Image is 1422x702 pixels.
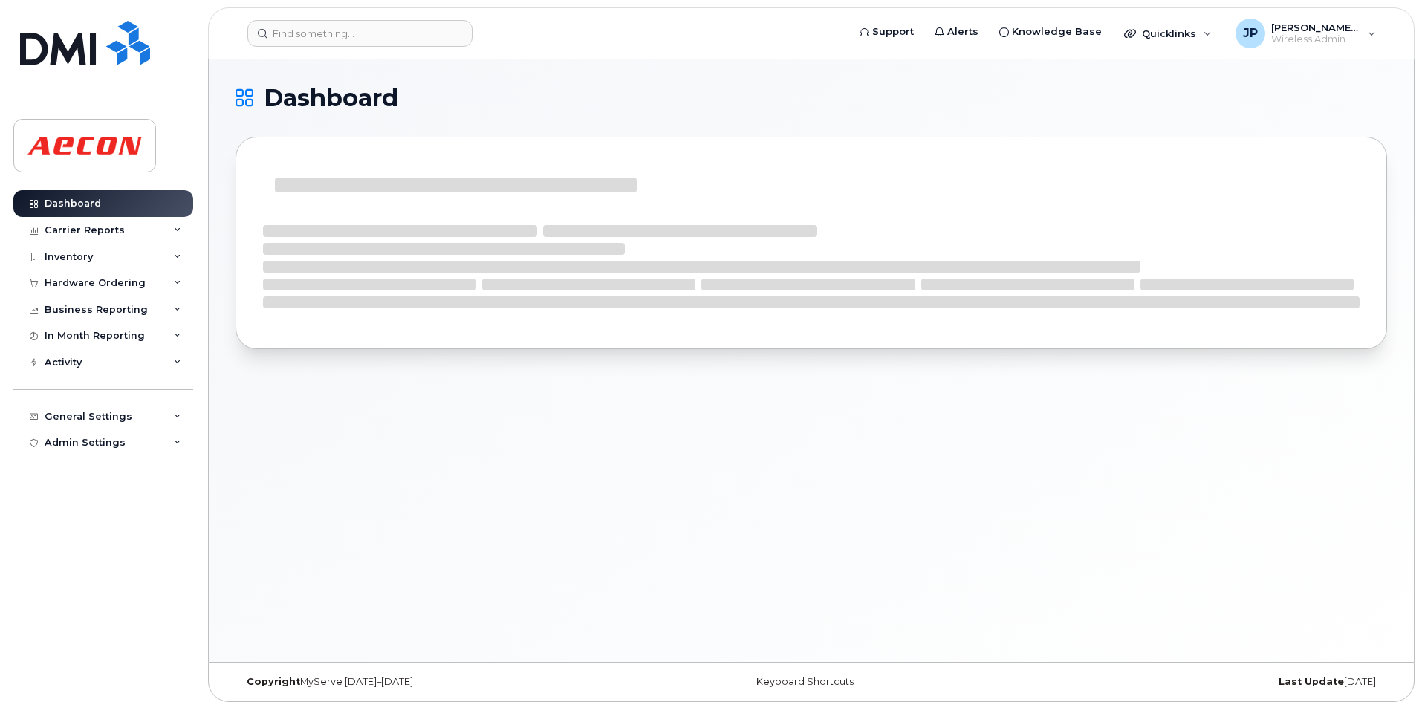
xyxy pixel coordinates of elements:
a: Keyboard Shortcuts [756,676,854,687]
div: [DATE] [1003,676,1387,688]
span: Dashboard [264,87,398,109]
strong: Copyright [247,676,300,687]
strong: Last Update [1279,676,1344,687]
div: MyServe [DATE]–[DATE] [236,676,620,688]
